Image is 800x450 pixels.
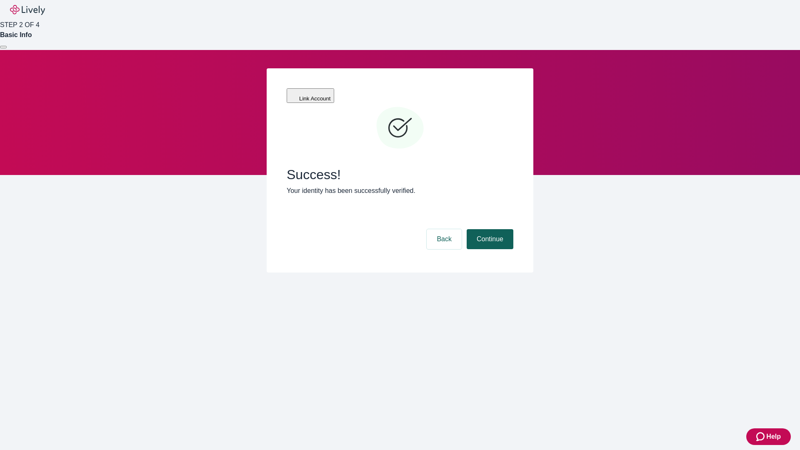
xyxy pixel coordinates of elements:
span: Success! [287,167,513,182]
svg: Zendesk support icon [756,432,766,442]
p: Your identity has been successfully verified. [287,186,513,196]
svg: Checkmark icon [375,103,425,153]
span: Help [766,432,781,442]
img: Lively [10,5,45,15]
button: Back [427,229,462,249]
button: Link Account [287,88,334,103]
button: Continue [467,229,513,249]
button: Zendesk support iconHelp [746,428,791,445]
